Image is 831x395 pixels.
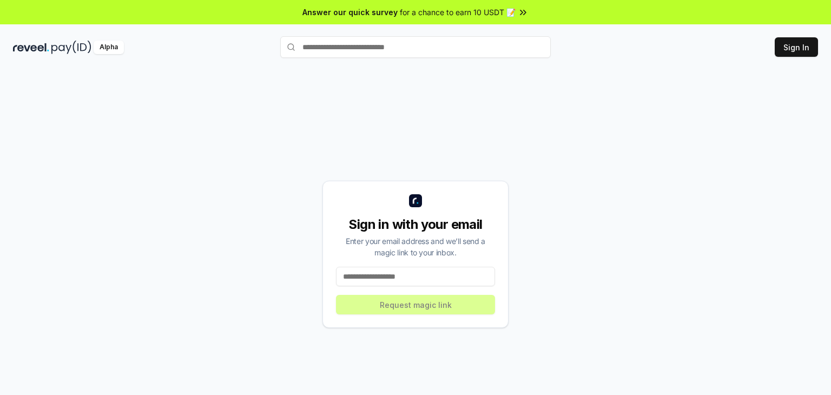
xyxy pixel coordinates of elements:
div: Enter your email address and we’ll send a magic link to your inbox. [336,235,495,258]
span: for a chance to earn 10 USDT 📝 [400,6,516,18]
div: Alpha [94,41,124,54]
span: Answer our quick survey [302,6,398,18]
img: pay_id [51,41,91,54]
div: Sign in with your email [336,216,495,233]
button: Sign In [775,37,818,57]
img: reveel_dark [13,41,49,54]
img: logo_small [409,194,422,207]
